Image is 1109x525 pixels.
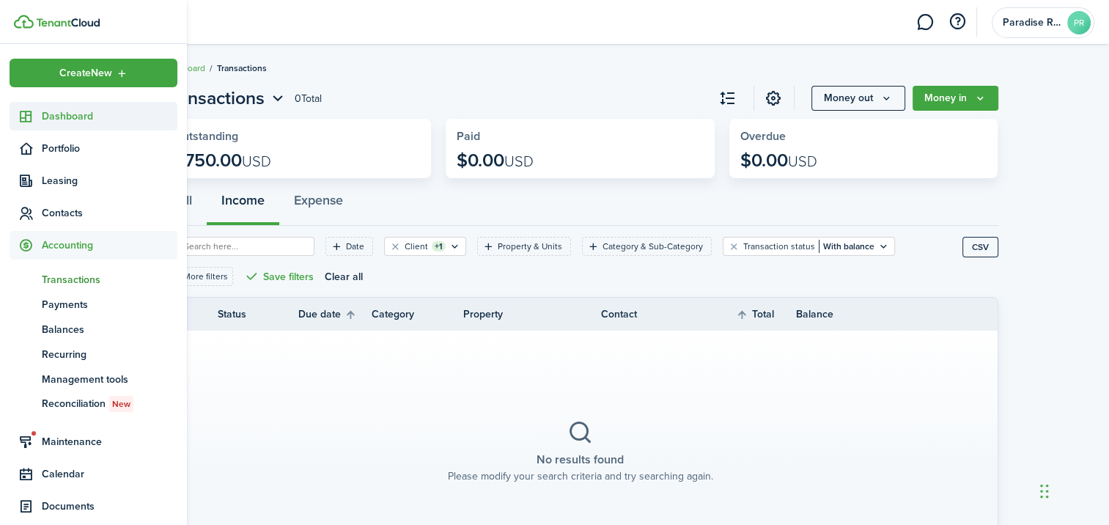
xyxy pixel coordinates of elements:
iframe: Chat Widget [1036,455,1109,525]
filter-tag-label: Category & Sub-Category [603,240,703,253]
button: Save filters [244,267,314,286]
span: Transactions [42,272,177,287]
span: Balances [42,322,177,337]
span: Leasing [42,173,177,188]
button: Clear filter [728,241,740,252]
span: USD [504,150,534,172]
button: Clear all [325,267,363,286]
th: Contact [600,306,707,322]
a: Messaging [911,4,939,41]
a: Transactions [10,267,177,292]
span: Recurring [42,347,177,362]
p: $750.00 [174,150,271,171]
span: Documents [42,499,177,514]
span: Create New [59,68,112,78]
img: TenantCloud [36,18,100,27]
span: Transactions [217,62,267,75]
a: Payments [10,292,177,317]
widget-stats-title: Paid [457,130,704,143]
a: Recurring [10,342,177,367]
filter-tag: Open filter [477,237,571,256]
th: Category [372,306,463,322]
span: Accounting [42,238,177,253]
a: Management tools [10,367,177,392]
button: Open menu [10,59,177,87]
button: Money in [913,86,998,111]
filter-tag: Open filter [582,237,712,256]
span: Payments [42,297,177,312]
th: Sort [298,306,372,323]
filter-tag-value: With balance [819,240,874,253]
p: $0.00 [457,150,534,171]
th: Property [463,306,601,322]
span: Calendar [42,466,177,482]
header-page-total: 0 Total [295,91,322,106]
span: Portfolio [42,141,177,156]
span: Paradise Realty of Venice [1003,18,1061,28]
button: Expense [279,182,358,226]
button: Open menu [913,86,998,111]
placeholder-description: Please modify your search criteria and try searching again. [448,469,713,484]
button: Open menu [811,86,905,111]
th: Balance [795,306,883,322]
span: USD [788,150,817,172]
a: Dashboard [10,102,177,131]
filter-tag-label: Client [405,240,428,253]
span: Transactions [163,85,265,111]
a: Balances [10,317,177,342]
button: Open resource center [945,10,970,34]
a: ReconciliationNew [10,392,177,416]
filter-tag: Open filter [384,237,466,256]
span: New [112,397,130,411]
span: Maintenance [42,434,177,449]
filter-tag-counter: +1 [432,241,446,252]
filter-tag: Open filter [723,237,895,256]
avatar-text: PR [1067,11,1091,34]
button: Transactions [163,85,287,111]
filter-tag-label: Date [346,240,364,253]
img: TenantCloud [14,15,34,29]
span: Management tools [42,372,177,387]
div: Drag [1040,469,1049,513]
th: Sort [735,306,795,323]
placeholder-title: No results found [537,451,624,469]
input: Search here... [180,240,309,254]
button: CSV [962,237,998,257]
widget-stats-title: Overdue [740,130,987,143]
span: Contacts [42,205,177,221]
filter-tag-label: Property & Units [498,240,562,253]
button: Money out [811,86,905,111]
filter-tag: Open filter [325,237,373,256]
filter-tag-label: Transaction status [743,240,815,253]
span: Reconciliation [42,396,177,412]
span: Dashboard [42,109,177,124]
button: Open menu [163,85,287,111]
span: USD [242,150,271,172]
button: More filters [163,267,233,286]
p: $0.00 [740,150,817,171]
th: Status [218,306,298,322]
button: Clear filter [389,241,402,252]
widget-stats-title: Outstanding [174,130,421,143]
